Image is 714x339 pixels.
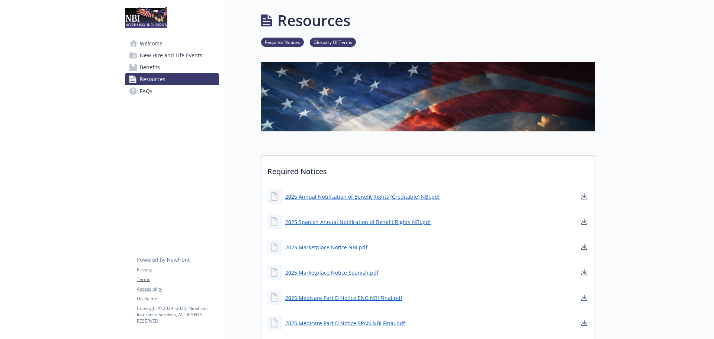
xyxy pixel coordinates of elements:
[140,85,152,97] span: FAQs
[310,38,356,45] a: Glossary Of Terms
[140,38,163,49] span: Welcome
[285,269,379,276] a: 2025 Marketplace Notice Spanish.pdf
[261,38,304,45] a: Required Notices
[137,295,219,302] a: Disclaimer
[137,276,219,283] a: Terms
[140,73,165,85] span: Resources
[580,293,589,302] a: download document
[285,294,402,302] a: 2025 Medicare Part D Notice ENG NBI Final.pdf
[277,9,350,32] h1: Resources
[137,305,219,324] p: Copyright © 2024 - 2025 , Newfront Insurance Services, ALL RIGHTS RESERVED
[580,217,589,226] a: download document
[125,85,219,97] a: FAQs
[580,243,589,252] a: download document
[125,61,219,73] a: Benefits
[580,268,589,277] a: download document
[125,73,219,85] a: Resources
[125,49,219,61] a: New Hire and Life Events
[580,319,589,327] a: download document
[285,218,431,226] a: 2025 Spanish Annual Notification of Benefit Rights NBI.pdf
[125,38,219,49] a: Welcome
[140,61,160,73] span: Benefits
[261,156,595,183] p: Required Notices
[137,286,219,292] a: Accessibility
[140,49,202,61] span: New Hire and Life Events
[285,243,367,251] a: 2025 Marketplace Notice NBI.pdf
[285,193,440,201] a: 2025 Annual Notification of Benefit Rights (Creditable) NBI.pdf
[580,192,589,201] a: download document
[261,62,595,131] img: resources page banner
[137,266,219,273] a: Privacy
[285,319,405,327] a: 2025 Medicare Part D Notice SPAN NBI Final.pdf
